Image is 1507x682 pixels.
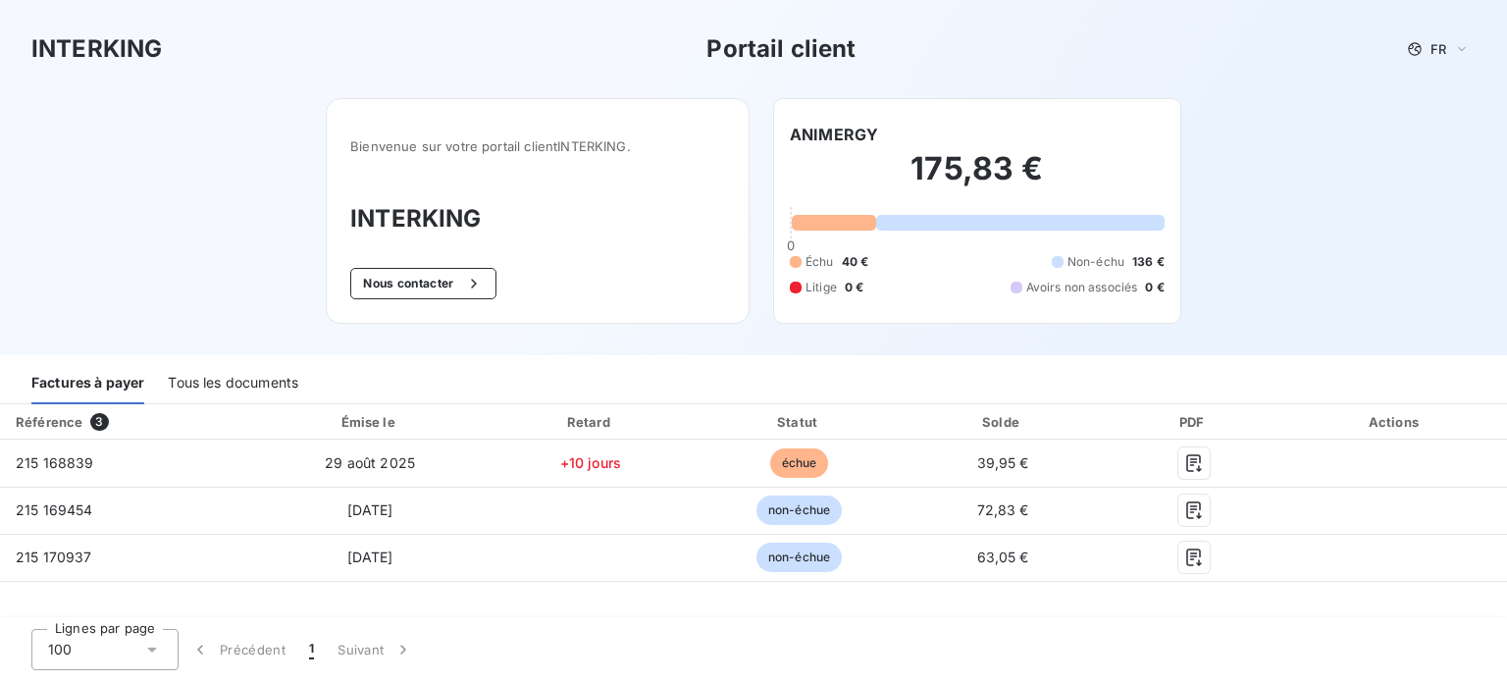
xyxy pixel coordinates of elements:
span: 215 168839 [16,454,94,471]
span: 0 € [1145,279,1164,296]
span: +10 jours [560,454,621,471]
h6: ANIMERGY [790,123,878,146]
div: Factures à payer [31,363,144,404]
span: non-échue [756,496,842,525]
span: Non-échu [1067,253,1124,271]
span: Bienvenue sur votre portail client INTERKING . [350,138,725,154]
span: 100 [48,640,72,659]
span: 63,05 € [977,549,1029,565]
span: Litige [805,279,837,296]
span: 215 170937 [16,549,92,565]
span: 215 169454 [16,501,93,518]
span: [DATE] [347,549,393,565]
div: Émise le [259,412,481,432]
div: Actions [1288,412,1503,432]
div: Référence [16,414,82,430]
h2: 175,83 € [790,149,1165,208]
span: 0 [787,237,795,253]
span: FR [1430,41,1446,57]
span: [DATE] [347,501,393,518]
span: 0 € [845,279,863,296]
span: 72,83 € [977,501,1029,518]
span: Avoirs non associés [1026,279,1138,296]
div: Statut [700,412,898,432]
div: Retard [489,412,692,432]
button: 1 [297,629,326,670]
button: Précédent [179,629,297,670]
span: Échu [805,253,834,271]
h3: INTERKING [31,31,162,67]
span: échue [770,448,829,478]
div: Tous les documents [168,363,298,404]
span: 39,95 € [977,454,1029,471]
button: Suivant [326,629,425,670]
span: 1 [309,640,314,659]
div: Solde [907,412,1100,432]
div: PDF [1107,412,1279,432]
span: non-échue [756,543,842,572]
h3: INTERKING [350,201,725,236]
span: 136 € [1132,253,1165,271]
button: Nous contacter [350,268,495,299]
h3: Portail client [706,31,856,67]
span: 40 € [842,253,869,271]
span: 3 [90,413,108,431]
span: 29 août 2025 [325,454,415,471]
